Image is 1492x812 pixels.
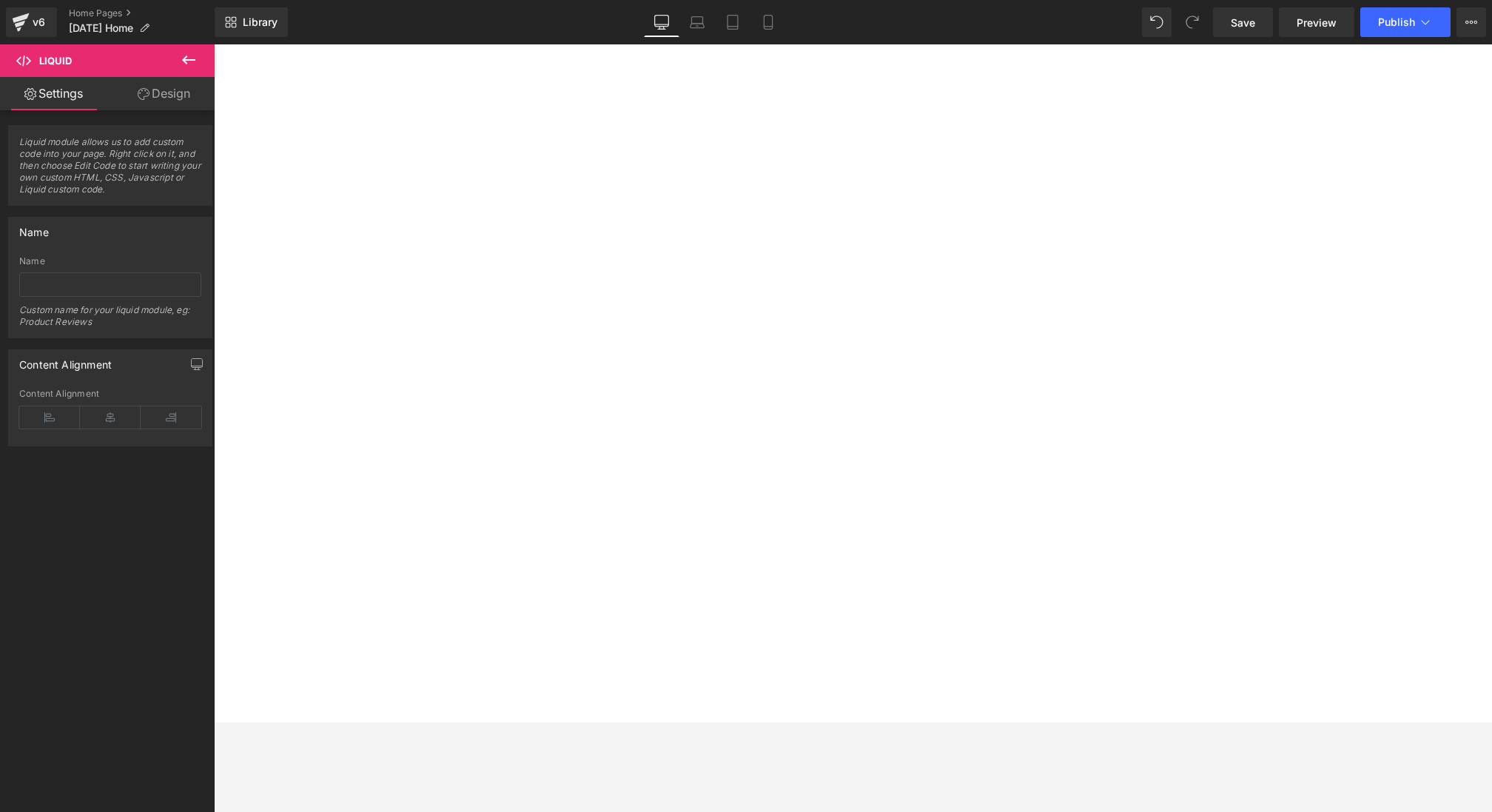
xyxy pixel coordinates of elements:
span: Save [1231,15,1255,30]
div: Custom name for your liquid module, eg: Product Reviews [19,304,201,338]
a: Desktop [644,7,679,37]
a: Design [110,77,218,110]
button: More [1456,7,1486,37]
a: New Library [215,7,288,37]
button: Undo [1142,7,1172,37]
div: Name [19,218,49,238]
div: Name [19,256,201,266]
span: Library [243,16,278,29]
a: Mobile [750,7,786,37]
button: Publish [1360,7,1451,37]
a: v6 [6,7,57,37]
div: Content Alignment [19,389,201,399]
a: Tablet [715,7,750,37]
span: Liquid module allows us to add custom code into your page. Right click on it, and then choose Edi... [19,136,201,205]
span: Publish [1378,16,1415,28]
a: Preview [1279,7,1354,37]
button: Redo [1177,7,1207,37]
span: Preview [1297,15,1337,30]
a: Laptop [679,7,715,37]
span: [DATE] Home [69,22,133,34]
div: Content Alignment [19,350,112,371]
span: Liquid [39,55,72,67]
a: Home Pages [69,7,215,19]
div: v6 [30,13,48,32]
